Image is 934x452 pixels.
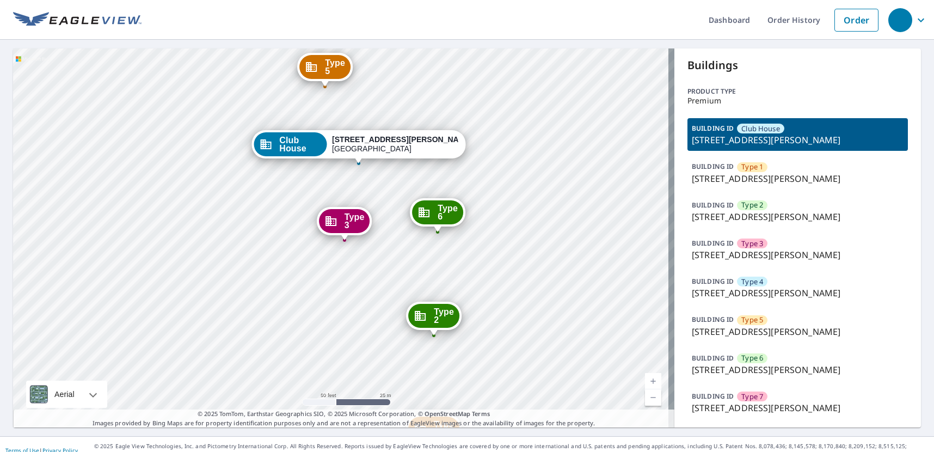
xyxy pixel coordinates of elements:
span: Type 6 [438,204,458,221]
p: [STREET_ADDRESS][PERSON_NAME] [692,133,904,146]
a: Current Level 19, Zoom Out [645,389,661,406]
div: [GEOGRAPHIC_DATA] [332,135,458,154]
p: [STREET_ADDRESS][PERSON_NAME] [692,286,904,300]
p: [STREET_ADDRESS][PERSON_NAME] [692,248,904,261]
span: Type 7 [741,392,763,402]
span: Type 2 [741,200,763,210]
p: BUILDING ID [692,239,734,248]
a: OpenStreetMap [425,410,470,418]
a: Order [834,9,878,32]
span: Type 3 [345,213,365,229]
div: Dropped pin, building Club House, Commercial property, 5920 Vermillion St Fort Worth, TX 76119 [251,130,465,164]
p: BUILDING ID [692,392,734,401]
span: Type 5 [325,59,345,75]
span: Type 3 [741,239,763,249]
p: [STREET_ADDRESS][PERSON_NAME] [692,210,904,223]
p: Buildings [687,57,908,74]
span: Type 2 [434,308,454,324]
p: BUILDING ID [692,124,734,133]
p: Premium [687,96,908,105]
p: [STREET_ADDRESS][PERSON_NAME] [692,401,904,414]
p: [STREET_ADDRESS][PERSON_NAME] [692,363,904,376]
p: BUILDING ID [692,315,734,324]
span: Type 4 [741,277,763,287]
div: Dropped pin, building Type 3, Commercial property, 6000 Vermillion St Fort Worth, TX 76119 [317,207,372,241]
div: Aerial [51,381,78,408]
span: Club House [741,124,780,134]
div: Dropped pin, building Type 6, Commercial property, 6001 Vermillion St Fort Worth, TX 76119 [410,198,465,232]
span: © 2025 TomTom, Earthstar Geographics SIO, © 2025 Microsoft Corporation, © [198,410,490,419]
p: [STREET_ADDRESS][PERSON_NAME] [692,172,904,185]
img: EV Logo [13,12,142,28]
p: Images provided by Bing Maps are for property identification purposes only and are not a represen... [13,410,674,427]
p: BUILDING ID [692,277,734,286]
div: Dropped pin, building Type 5, Commercial property, 5912 Vermillion St Fort Worth, TX 76119 [297,53,353,87]
span: Type 5 [741,315,763,325]
p: BUILDING ID [692,200,734,210]
a: Current Level 19, Zoom In [645,373,661,389]
p: BUILDING ID [692,162,734,171]
p: BUILDING ID [692,353,734,363]
p: Product type [687,87,908,96]
div: Aerial [26,381,107,408]
span: Type 1 [741,162,763,172]
span: Club House [279,136,321,152]
a: Terms [472,410,490,418]
div: Dropped pin, building Type 2, Commercial property, 6005 Vermillion St Fort Worth, TX 76119 [406,302,462,335]
span: Type 6 [741,353,763,363]
p: [STREET_ADDRESS][PERSON_NAME] [692,325,904,338]
strong: [STREET_ADDRESS][PERSON_NAME] [332,135,472,144]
